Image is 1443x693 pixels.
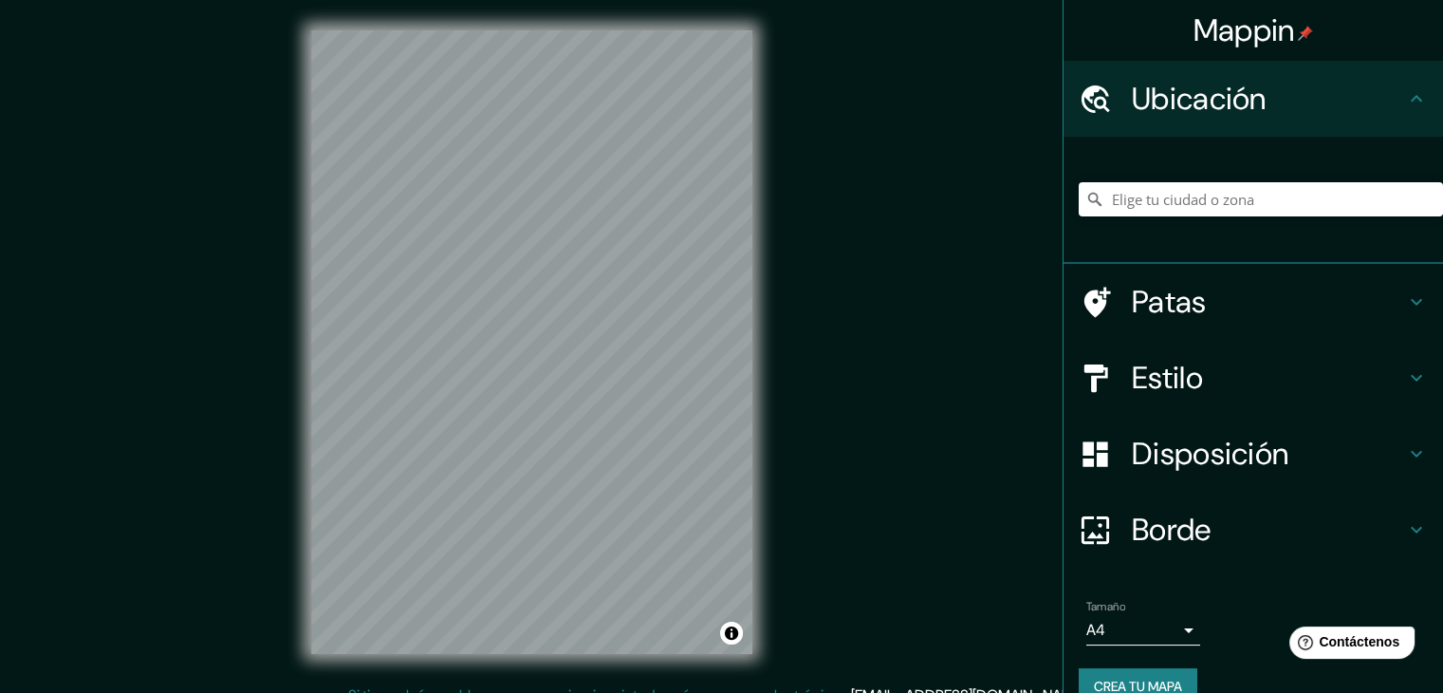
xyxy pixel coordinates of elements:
div: Estilo [1064,340,1443,416]
div: Ubicación [1064,61,1443,137]
canvas: Mapa [311,30,752,654]
font: Mappin [1193,10,1295,50]
font: Patas [1132,282,1207,322]
button: Activar o desactivar atribución [720,622,743,645]
font: A4 [1086,620,1105,640]
font: Estilo [1132,358,1203,398]
font: Ubicación [1132,79,1267,119]
font: Borde [1132,510,1212,550]
font: Tamaño [1086,599,1125,614]
div: A4 [1086,615,1200,646]
img: pin-icon.png [1298,26,1313,41]
input: Elige tu ciudad o zona [1079,182,1443,216]
div: Borde [1064,492,1443,568]
div: Patas [1064,264,1443,340]
div: Disposición [1064,416,1443,492]
iframe: Lanzador de widgets de ayuda [1274,619,1422,672]
font: Disposición [1132,434,1288,474]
